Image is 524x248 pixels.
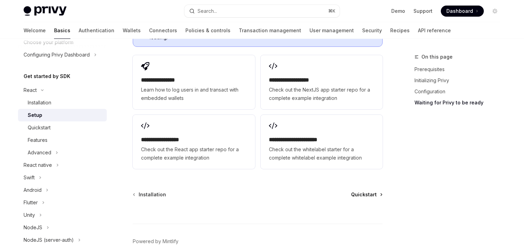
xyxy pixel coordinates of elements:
[328,8,335,14] span: ⌘ K
[309,22,354,39] a: User management
[198,7,217,15] div: Search...
[441,6,484,17] a: Dashboard
[351,191,377,198] span: Quickstart
[185,22,230,39] a: Policies & controls
[24,223,42,232] div: NodeJS
[351,191,382,198] a: Quickstart
[413,8,433,15] a: Support
[414,97,506,108] a: Waiting for Privy to be ready
[18,196,107,209] button: Flutter
[18,234,107,246] button: NodeJS (server-auth)
[269,86,374,102] span: Check out the NextJS app starter repo for a complete example integration
[421,53,453,61] span: On this page
[362,22,382,39] a: Security
[18,159,107,171] button: React native
[133,55,255,109] a: **** **** **** *Learn how to log users in and transact with embedded wallets
[141,145,246,162] span: Check out the React app starter repo for a complete example integration
[391,8,405,15] a: Demo
[24,22,46,39] a: Welcome
[269,145,374,162] span: Check out the whitelabel starter for a complete whitelabel example integration
[414,75,506,86] a: Initializing Privy
[390,22,410,39] a: Recipes
[261,55,383,109] a: **** **** **** ****Check out the NextJS app starter repo for a complete example integration
[18,96,107,109] a: Installation
[133,191,166,198] a: Installation
[489,6,500,17] button: Toggle dark mode
[54,22,70,39] a: Basics
[418,22,451,39] a: API reference
[18,121,107,134] a: Quickstart
[18,84,107,96] button: React
[18,209,107,221] button: Unity
[79,22,114,39] a: Authentication
[149,22,177,39] a: Connectors
[24,211,35,219] div: Unity
[24,173,35,182] div: Swift
[24,86,37,94] div: React
[133,115,255,169] a: **** **** **** ***Check out the React app starter repo for a complete example integration
[18,146,107,159] button: Advanced
[24,51,90,59] div: Configuring Privy Dashboard
[18,49,107,61] button: Configuring Privy Dashboard
[184,5,340,17] button: Search...⌘K
[414,86,506,97] a: Configuration
[28,111,42,119] div: Setup
[139,191,166,198] span: Installation
[24,6,67,16] img: light logo
[24,72,70,80] h5: Get started by SDK
[24,236,74,244] div: NodeJS (server-auth)
[123,22,141,39] a: Wallets
[414,64,506,75] a: Prerequisites
[18,184,107,196] button: Android
[141,86,246,102] span: Learn how to log users in and transact with embedded wallets
[28,136,47,144] div: Features
[28,99,51,107] div: Installation
[18,109,107,121] a: Setup
[28,148,51,157] div: Advanced
[24,186,42,194] div: Android
[24,161,52,169] div: React native
[239,22,301,39] a: Transaction management
[133,238,178,245] a: Powered by Mintlify
[18,171,107,184] button: Swift
[28,123,51,132] div: Quickstart
[24,198,38,207] div: Flutter
[446,8,473,15] span: Dashboard
[261,115,383,169] a: **** **** **** **** ***Check out the whitelabel starter for a complete whitelabel example integra...
[18,221,107,234] button: NodeJS
[18,134,107,146] a: Features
